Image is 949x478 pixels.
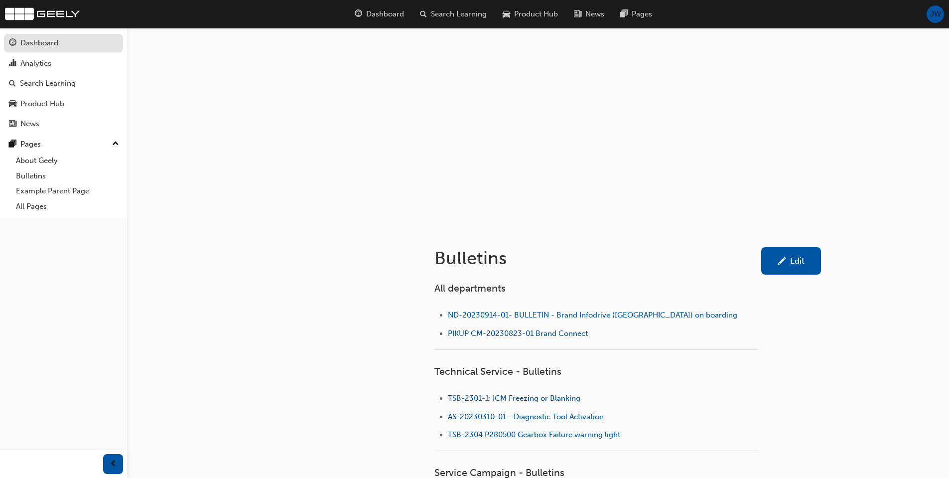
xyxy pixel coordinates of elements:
a: PIKUP CM-20230823-01 Brand Connect [448,329,588,338]
a: guage-iconDashboard [347,4,412,24]
a: car-iconProduct Hub [495,4,566,24]
span: pages-icon [620,8,628,20]
a: AS-20230310-01 - Diagnostic Tool Activation [448,412,604,421]
a: pages-iconPages [612,4,660,24]
div: Pages [20,139,41,150]
span: pages-icon [9,140,16,149]
button: JW [927,5,944,23]
a: Search Learning [4,74,123,93]
a: About Geely [12,153,123,168]
div: Edit [790,256,805,266]
span: guage-icon [355,8,362,20]
img: wombat [5,7,80,20]
span: Technical Service - Bulletins [434,366,561,377]
a: Edit [761,247,821,275]
a: Dashboard [4,34,123,52]
a: news-iconNews [566,4,612,24]
a: Bulletins [12,168,123,184]
button: Pages [4,135,123,154]
span: up-icon [112,138,119,151]
span: Dashboard [366,8,404,20]
span: car-icon [503,8,510,20]
span: prev-icon [110,458,117,471]
a: search-iconSearch Learning [412,4,495,24]
span: search-icon [420,8,427,20]
span: chart-icon [9,59,16,68]
h1: Bulletins [434,247,761,269]
button: DashboardAnalyticsSearch LearningProduct HubNews [4,32,123,135]
a: Analytics [4,54,123,73]
div: News [20,118,39,130]
span: pencil-icon [778,257,786,267]
div: Product Hub [20,98,64,110]
span: news-icon [9,120,16,129]
div: Search Learning [20,78,76,89]
span: Search Learning [431,8,487,20]
span: Pages [632,8,652,20]
span: guage-icon [9,39,16,48]
span: Product Hub [514,8,558,20]
a: All Pages [12,199,123,214]
div: Dashboard [20,37,58,49]
a: TSB-2301-1: ICM Freezing or Blanking [448,394,580,403]
a: TSB-2304 P280500 Gearbox Failure warning light [448,430,620,439]
span: search-icon [9,79,16,88]
a: News [4,115,123,133]
div: Analytics [20,58,51,69]
span: car-icon [9,100,16,109]
span: News [585,8,604,20]
a: Product Hub [4,95,123,113]
a: ND-20230914-01- BULLETIN - Brand Infodrive ([GEOGRAPHIC_DATA]) on boarding [448,311,737,319]
span: JW [930,8,941,20]
span: news-icon [574,8,581,20]
a: Example Parent Page [12,183,123,199]
span: All departments [434,283,506,294]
